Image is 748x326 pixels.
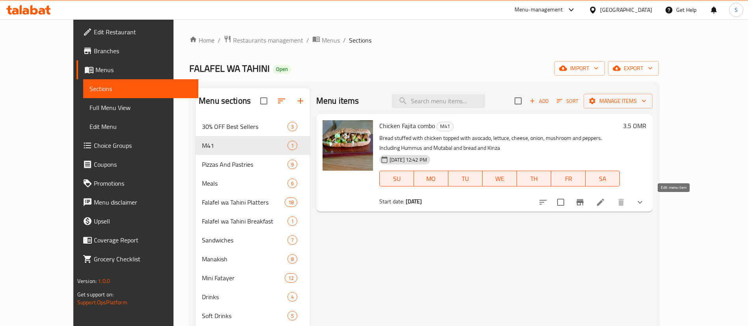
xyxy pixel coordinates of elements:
span: Add item [526,95,552,107]
div: items [287,254,297,264]
div: [GEOGRAPHIC_DATA] [600,6,652,14]
span: Select to update [552,194,569,211]
a: Menu disclaimer [76,193,198,212]
span: Mini Fatayer [202,273,284,283]
span: Pizzas And Pastries [202,160,287,169]
span: Select section [510,93,526,109]
button: Branch-specific-item [571,193,589,212]
div: Manakish8 [196,250,310,268]
span: Full Menu View [90,103,192,112]
button: show more [630,193,649,212]
div: Menu-management [515,5,563,15]
button: WE [483,171,517,186]
span: Promotions [94,179,192,188]
div: Drinks4 [196,287,310,306]
span: Coupons [94,160,192,169]
li: / [218,35,220,45]
span: Sort sections [272,91,291,110]
span: Coverage Report [94,235,192,245]
span: Menu disclaimer [94,197,192,207]
button: export [608,61,659,76]
div: Falafel wa Tahini Breakfast [202,216,287,226]
div: Meals [202,179,287,188]
div: Mini Fatayer12 [196,268,310,287]
span: FR [554,173,582,184]
div: items [287,141,297,150]
a: Choice Groups [76,136,198,155]
a: Full Menu View [83,98,198,117]
div: Falafel wa Tahini Breakfast1 [196,212,310,231]
span: Open [273,66,291,73]
span: export [614,63,653,73]
span: Manage items [590,96,646,106]
span: Version: [77,276,97,286]
button: Manage items [584,94,653,108]
span: Soft Drinks [202,311,287,320]
span: Get support on: [77,289,114,300]
span: Drinks [202,292,287,302]
span: M41 [202,141,287,150]
div: items [287,311,297,320]
div: items [287,122,297,131]
span: Edit Menu [90,122,192,131]
span: 30% OFF Best Sellers [202,122,287,131]
img: Chicken Fajita combo [323,120,373,171]
button: Add [526,95,552,107]
p: Bread stuffed with chicken topped with avocado, lettuce, cheese, onion, mushroom and peppers. Inc... [379,133,620,153]
div: items [287,235,297,245]
span: 1 [288,142,297,149]
a: Edit Menu [83,117,198,136]
span: TH [520,173,548,184]
a: Grocery Checklist [76,250,198,268]
a: Support.OpsPlatform [77,297,127,307]
a: Upsell [76,212,198,231]
span: Select all sections [256,93,272,109]
li: / [343,35,346,45]
span: S [735,6,738,14]
nav: breadcrumb [189,35,659,45]
div: items [285,197,297,207]
span: Manakish [202,254,287,264]
span: [DATE] 12:42 PM [386,156,430,164]
a: Coverage Report [76,231,198,250]
div: items [287,292,297,302]
span: 1.0.0 [98,276,110,286]
span: 5 [288,312,297,320]
div: Soft Drinks5 [196,306,310,325]
span: Sort items [552,95,584,107]
button: TU [448,171,483,186]
span: Edit Restaurant [94,27,192,37]
span: MO [417,173,445,184]
span: 1 [288,218,297,225]
div: items [287,160,297,169]
input: search [392,94,485,108]
span: Falafel wa Tahini Platters [202,197,284,207]
div: M411 [196,136,310,155]
div: Open [273,65,291,74]
span: Restaurants management [233,35,303,45]
span: Branches [94,46,192,56]
b: [DATE] [406,196,422,207]
span: 7 [288,237,297,244]
a: Sections [83,79,198,98]
div: M41 [436,122,453,131]
span: FALAFEL WA TAHINI [189,60,270,77]
span: Chicken Fajita combo [379,120,435,132]
span: 8 [288,255,297,263]
a: Restaurants management [224,35,303,45]
span: 18 [285,199,297,206]
button: FR [551,171,586,186]
span: Sandwiches [202,235,287,245]
span: import [561,63,599,73]
h2: Menu items [316,95,359,107]
span: Sections [349,35,371,45]
div: items [287,216,297,226]
span: Add [528,97,550,106]
div: Sandwiches7 [196,231,310,250]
